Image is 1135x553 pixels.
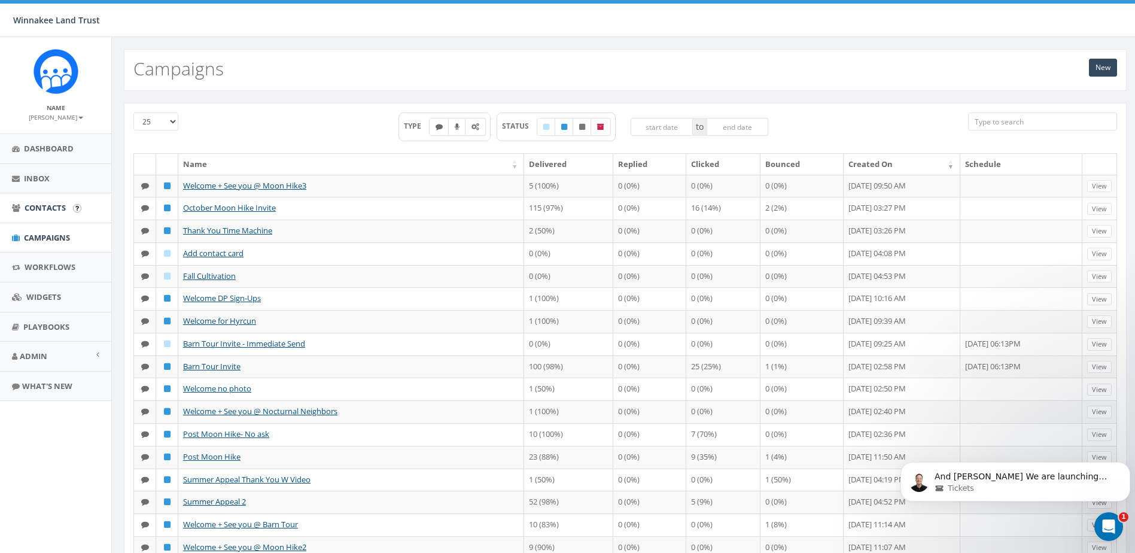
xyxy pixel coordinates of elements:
a: [PERSON_NAME] [29,111,83,122]
a: View [1087,361,1112,373]
td: 0 (0%) [760,423,844,446]
td: 1 (50%) [524,378,613,400]
i: Published [164,294,171,302]
i: Ringless Voice Mail [455,123,460,130]
td: 0 (0%) [760,400,844,423]
td: 0 (0%) [686,220,760,242]
i: Draft [164,340,171,348]
td: [DATE] 06:13PM [960,355,1082,378]
td: 0 (0%) [760,175,844,197]
td: 1 (8%) [760,513,844,536]
a: Welcome DP Sign-Ups [183,293,261,303]
td: [DATE] 10:16 AM [844,287,960,310]
td: 0 (0%) [686,287,760,310]
td: 7 (70%) [686,423,760,446]
i: Text SMS [141,340,149,348]
i: Published [164,543,171,551]
td: 0 (0%) [524,242,613,265]
td: [DATE] 09:39 AM [844,310,960,333]
td: 1 (100%) [524,287,613,310]
a: View [1087,384,1112,396]
span: 1 [1119,512,1128,522]
i: Text SMS [141,250,149,257]
i: Text SMS [141,317,149,325]
i: Published [164,227,171,235]
i: Text SMS [141,521,149,528]
i: Published [164,408,171,415]
th: Schedule [960,154,1082,175]
i: Text SMS [141,543,149,551]
td: 0 (0%) [613,355,686,378]
input: end date [707,118,769,136]
a: Welcome for Hyrcun [183,315,256,326]
td: [DATE] 04:19 PM [844,469,960,491]
td: 0 (0%) [613,310,686,333]
td: 23 (88%) [524,446,613,469]
td: [DATE] 04:53 PM [844,265,960,288]
a: Welcome + See you @ Barn Tour [183,519,298,530]
span: STATUS [502,121,537,131]
i: Text SMS [141,363,149,370]
td: 1 (50%) [524,469,613,491]
td: 2 (50%) [524,220,613,242]
td: 0 (0%) [686,513,760,536]
td: 9 (35%) [686,446,760,469]
th: Created On: activate to sort column ascending [844,154,960,175]
i: Draft [164,272,171,280]
label: Published [555,118,574,136]
th: Bounced [760,154,844,175]
td: 1 (100%) [524,400,613,423]
td: [DATE] 04:52 PM [844,491,960,513]
td: 0 (0%) [686,310,760,333]
a: Thank You Time Machine [183,225,272,236]
td: 0 (0%) [613,378,686,400]
img: Rally_Corp_Icon.png [34,49,78,94]
a: View [1087,406,1112,418]
td: 0 (0%) [686,333,760,355]
span: What's New [22,381,72,391]
td: 0 (0%) [760,242,844,265]
td: 100 (98%) [524,355,613,378]
a: Post Moon Hike- No ask [183,429,269,439]
td: 10 (83%) [524,513,613,536]
td: 0 (0%) [760,310,844,333]
iframe: Intercom notifications message [896,437,1135,521]
i: Text SMS [141,204,149,212]
th: Replied [613,154,686,175]
td: [DATE] 04:08 PM [844,242,960,265]
td: [DATE] 02:50 PM [844,378,960,400]
td: [DATE] 06:13PM [960,333,1082,355]
a: Summer Appeal Thank You W Video [183,474,311,485]
td: [DATE] 09:25 AM [844,333,960,355]
td: 0 (0%) [613,423,686,446]
input: Submit [73,204,81,212]
small: [PERSON_NAME] [29,113,83,121]
span: Inbox [24,173,50,184]
td: 1 (1%) [760,355,844,378]
i: Published [164,363,171,370]
span: Contacts [25,202,66,213]
td: 25 (25%) [686,355,760,378]
td: 0 (0%) [686,400,760,423]
td: 0 (0%) [760,287,844,310]
a: View [1087,248,1112,260]
td: 0 (0%) [524,333,613,355]
a: View [1087,429,1112,441]
td: 0 (0%) [613,333,686,355]
td: 1 (50%) [760,469,844,491]
a: View [1087,293,1112,306]
i: Published [164,476,171,484]
a: View [1087,271,1112,283]
td: 0 (0%) [613,287,686,310]
i: Text SMS [436,123,443,130]
td: [DATE] 03:27 PM [844,197,960,220]
span: Campaigns [24,232,70,243]
input: Type to search [968,113,1117,130]
i: Text SMS [141,272,149,280]
a: View [1087,338,1112,351]
td: 2 (2%) [760,197,844,220]
td: 115 (97%) [524,197,613,220]
td: 0 (0%) [613,175,686,197]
